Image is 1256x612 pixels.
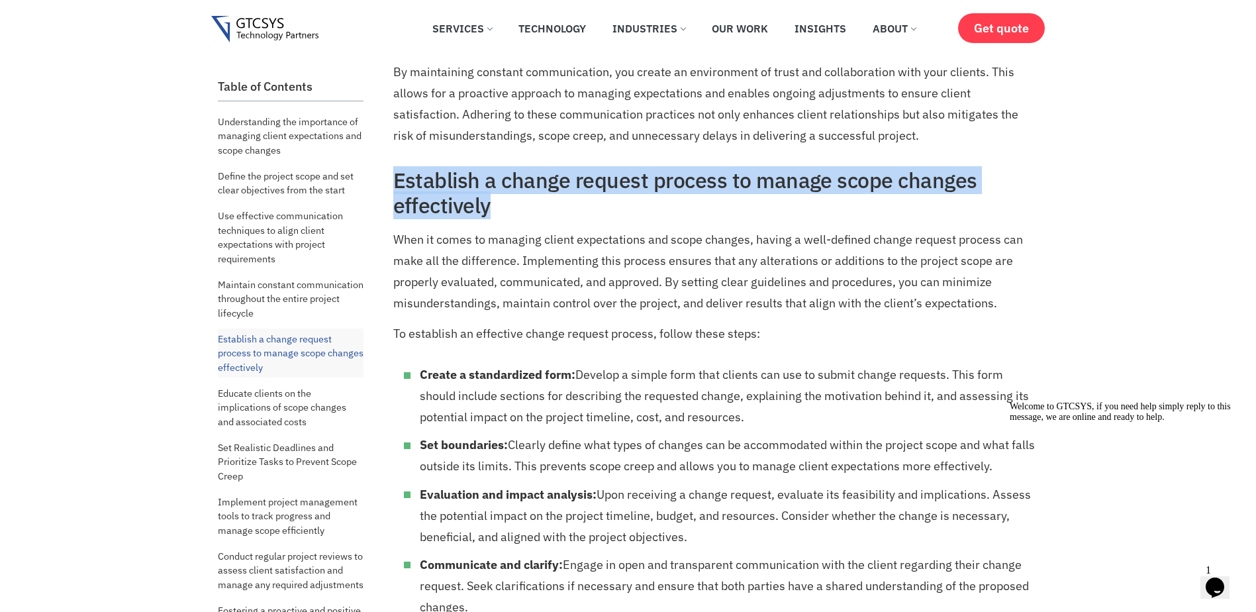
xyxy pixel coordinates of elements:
a: Insights [785,14,856,43]
p: By maintaining constant communication, you create an environment of trust and collaboration with ... [393,62,1036,146]
iframe: chat widget [1004,396,1243,552]
a: Conduct regular project reviews to assess client satisfaction and manage any required adjustments [218,546,363,595]
a: Our Work [702,14,778,43]
a: Technology [508,14,596,43]
a: Establish a change request process to manage scope changes effectively [218,329,363,378]
strong: Create a standardized form: [420,367,575,382]
a: Use effective communication techniques to align client expectations with project requirements [218,205,363,269]
span: Get quote [974,21,1029,35]
strong: Set boundaries: [420,437,508,452]
a: Set Realistic Deadlines and Prioritize Tasks to Prevent Scope Creep [218,437,363,487]
p: To establish an effective change request process, follow these steps: [393,323,1036,344]
a: Get quote [958,13,1045,43]
h2: Table of Contents [218,79,363,94]
div: Welcome to GTCSYS, if you need help simply reply to this message, we are online and ready to help. [5,5,244,26]
a: Services [422,14,502,43]
a: Educate clients on the implications of scope changes and associated costs [218,383,363,433]
a: Industries [603,14,695,43]
a: Implement project management tools to track progress and manage scope efficiently [218,491,363,541]
li: Upon receiving a change request, evaluate its feasibility and implications. Assess the potential ... [420,484,1036,548]
img: Gtcsys logo [211,16,319,43]
li: Clearly define what types of changes can be accommodated within the project scope and what falls ... [420,434,1036,477]
a: About [863,14,926,43]
strong: Communicate and clarify: [420,557,563,572]
a: Define the project scope and set clear objectives from the start [218,166,363,201]
h2: Establish a change request process to manage scope changes effectively [393,168,1036,219]
iframe: chat widget [1200,559,1243,599]
p: When it comes to managing client expectations and scope changes, having a well-defined change req... [393,229,1036,314]
a: Maintain constant communication throughout the entire project lifecycle [218,274,363,324]
li: Develop a simple form that clients can use to submit change requests. This form should include se... [420,364,1036,428]
strong: Evaluation and impact analysis: [420,487,597,502]
span: Welcome to GTCSYS, if you need help simply reply to this message, we are online and ready to help. [5,5,226,26]
a: Understanding the importance of managing client expectations and scope changes [218,111,363,161]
